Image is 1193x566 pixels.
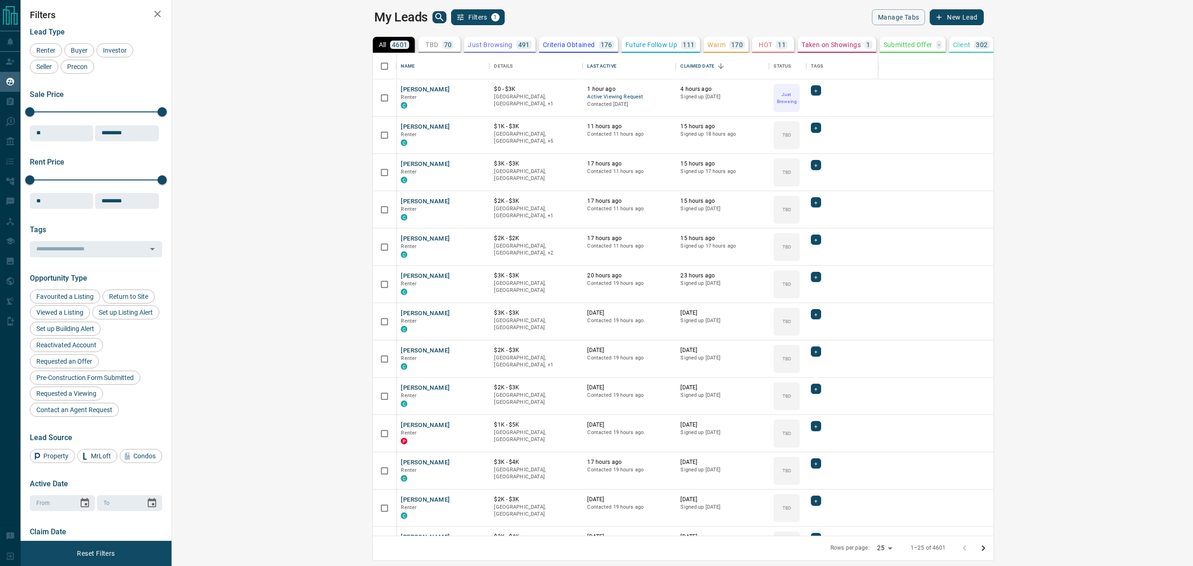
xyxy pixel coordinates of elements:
[401,309,450,318] button: [PERSON_NAME]
[401,123,450,131] button: [PERSON_NAME]
[33,325,97,332] span: Set up Building Alert
[30,322,101,336] div: Set up Building Alert
[587,272,671,280] p: 20 hours ago
[396,53,489,79] div: Name
[814,384,817,393] span: +
[401,512,407,519] div: condos.ca
[814,235,817,244] span: +
[401,251,407,258] div: condos.ca
[814,86,817,95] span: +
[33,390,100,397] span: Requested a Viewing
[30,305,90,319] div: Viewed a Listing
[401,243,417,249] span: Renter
[401,326,407,332] div: condos.ca
[30,371,140,385] div: Pre-Construction Form Submitted
[401,346,450,355] button: [PERSON_NAME]
[33,63,55,70] span: Seller
[680,533,764,541] p: [DATE]
[587,504,671,511] p: Contacted 19 hours ago
[587,533,671,541] p: [DATE]
[494,280,578,294] p: [GEOGRAPHIC_DATA], [GEOGRAPHIC_DATA]
[680,317,764,324] p: Signed up [DATE]
[587,346,671,354] p: [DATE]
[884,41,932,48] p: Submitted Offer
[494,421,578,429] p: $1K - $5K
[680,309,764,317] p: [DATE]
[814,533,817,543] span: +
[782,281,791,288] p: TBD
[680,429,764,436] p: Signed up [DATE]
[468,41,512,48] p: Just Browsing
[401,438,407,444] div: property.ca
[30,338,103,352] div: Reactivated Account
[146,242,159,255] button: Open
[494,392,578,406] p: [GEOGRAPHIC_DATA], [GEOGRAPHIC_DATA]
[587,168,671,175] p: Contacted 11 hours ago
[587,123,671,131] p: 11 hours ago
[587,317,671,324] p: Contacted 19 hours ago
[587,392,671,399] p: Contacted 19 hours ago
[814,421,817,431] span: +
[494,93,578,108] p: Toronto
[30,527,66,536] span: Claim Date
[30,9,162,21] h2: Filters
[811,85,821,96] div: +
[494,504,578,518] p: [GEOGRAPHIC_DATA], [GEOGRAPHIC_DATA]
[782,131,791,138] p: TBD
[401,131,417,138] span: Renter
[401,318,417,324] span: Renter
[680,131,764,138] p: Signed up 18 hours ago
[494,272,578,280] p: $3K - $3K
[33,358,96,365] span: Requested an Offer
[401,235,450,243] button: [PERSON_NAME]
[33,47,59,54] span: Renter
[30,225,46,234] span: Tags
[489,53,583,79] div: Details
[866,41,870,48] p: 1
[714,60,727,73] button: Sort
[680,466,764,474] p: Signed up [DATE]
[872,9,925,25] button: Manage Tabs
[374,10,428,25] h1: My Leads
[401,533,450,542] button: [PERSON_NAME]
[30,433,72,442] span: Lead Source
[33,309,87,316] span: Viewed a Listing
[775,91,799,105] p: Just Browsing
[587,85,671,93] p: 1 hour ago
[680,384,764,392] p: [DATE]
[811,123,821,133] div: +
[782,430,791,437] p: TBD
[30,90,64,99] span: Sale Price
[401,504,417,511] span: Renter
[814,160,817,170] span: +
[96,43,133,57] div: Investor
[680,458,764,466] p: [DATE]
[494,235,578,242] p: $2K - $2K
[425,41,438,48] p: TBD
[96,309,156,316] span: Set up Listing Alert
[774,53,791,79] div: Status
[494,168,578,182] p: [GEOGRAPHIC_DATA], [GEOGRAPHIC_DATA]
[587,131,671,138] p: Contacted 11 hours ago
[782,355,791,362] p: TBD
[432,11,446,23] button: search button
[401,206,417,212] span: Renter
[911,544,946,552] p: 1–25 of 4601
[680,197,764,205] p: 15 hours ago
[379,41,386,48] p: All
[492,14,499,21] span: 1
[587,354,671,362] p: Contacted 19 hours ago
[811,421,821,431] div: +
[974,539,993,558] button: Go to next page
[30,43,62,57] div: Renter
[30,274,87,283] span: Opportunity Type
[401,53,415,79] div: Name
[30,403,119,417] div: Contact an Agent Request
[143,494,161,512] button: Choose date
[680,93,764,101] p: Signed up [DATE]
[587,160,671,168] p: 17 hours ago
[401,139,407,146] div: condos.ca
[401,214,407,221] div: condos.ca
[64,63,91,70] span: Precon
[587,429,671,436] p: Contacted 19 hours ago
